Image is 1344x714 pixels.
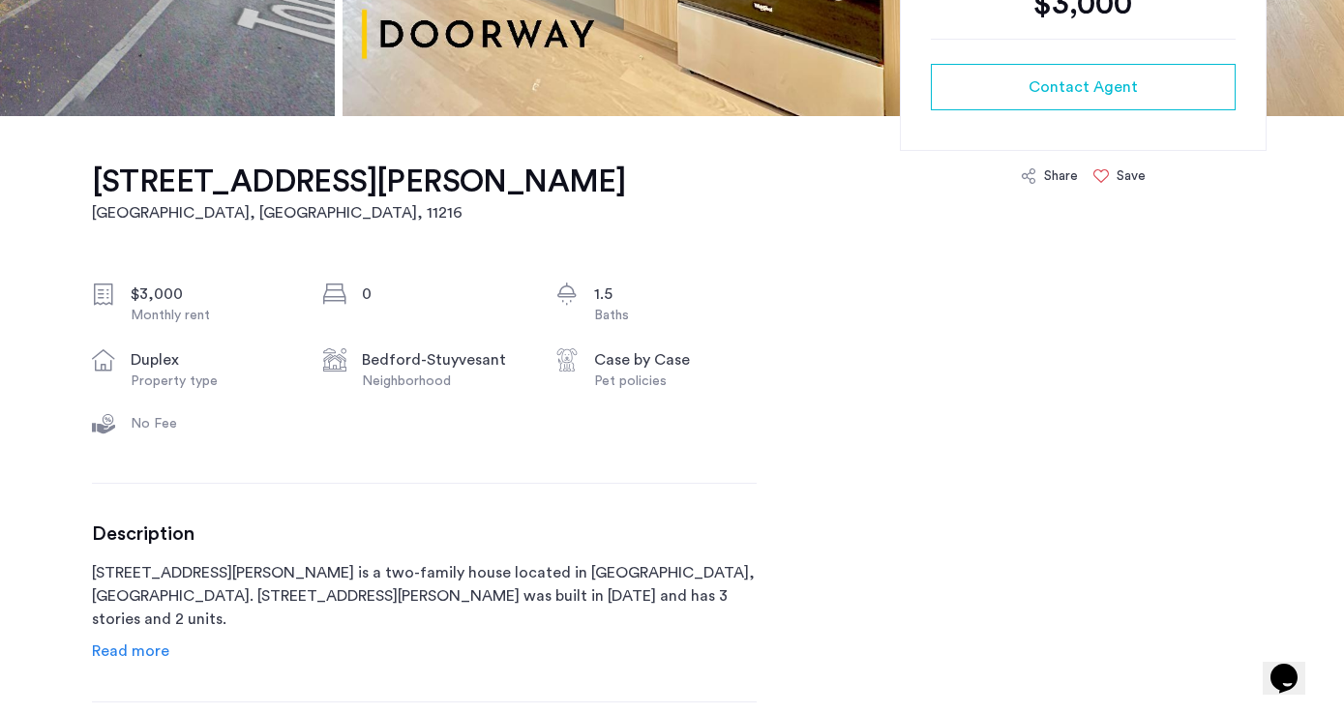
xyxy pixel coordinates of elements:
div: Baths [594,306,757,325]
iframe: chat widget [1263,637,1325,695]
div: duplex [131,348,293,372]
a: [STREET_ADDRESS][PERSON_NAME][GEOGRAPHIC_DATA], [GEOGRAPHIC_DATA], 11216 [92,163,626,224]
div: Pet policies [594,372,757,391]
a: Read info [92,640,169,663]
div: 0 [362,283,524,306]
div: Save [1117,166,1146,186]
h3: Description [92,522,757,546]
div: $3,000 [131,283,293,306]
div: Case by Case [594,348,757,372]
div: No Fee [131,414,293,433]
span: Contact Agent [1029,75,1138,99]
div: Property type [131,372,293,391]
button: button [931,64,1236,110]
h1: [STREET_ADDRESS][PERSON_NAME] [92,163,626,201]
span: Read more [92,643,169,659]
div: Monthly rent [131,306,293,325]
div: Neighborhood [362,372,524,391]
h2: [GEOGRAPHIC_DATA], [GEOGRAPHIC_DATA] , 11216 [92,201,626,224]
div: Bedford-Stuyvesant [362,348,524,372]
div: 1.5 [594,283,757,306]
div: Share [1044,166,1078,186]
p: [STREET_ADDRESS][PERSON_NAME] is a two-family house located in [GEOGRAPHIC_DATA], [GEOGRAPHIC_DAT... [92,561,757,631]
